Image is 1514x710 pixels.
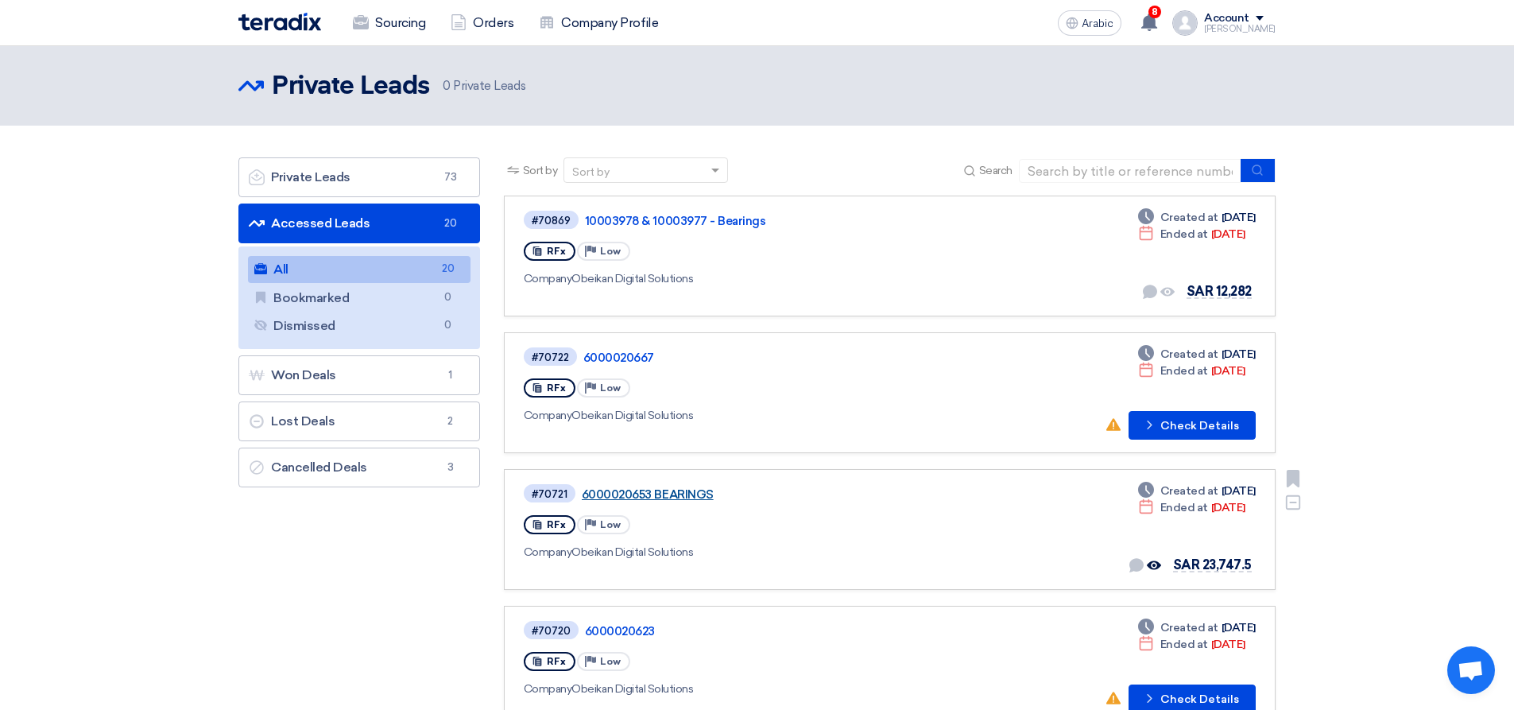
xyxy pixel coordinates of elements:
font: [DATE] [1211,638,1245,651]
font: #70721 [532,488,567,500]
font: RFx [547,519,566,530]
font: 20 [444,217,456,229]
font: Ended at [1160,364,1208,378]
a: 6000020653 BEARINGS [582,487,979,502]
a: Cancelled Deals3 [238,448,480,487]
img: Teradix logo [238,13,321,31]
font: Sort by [523,164,558,177]
font: 0 [444,319,451,331]
font: [DATE] [1211,227,1245,241]
font: Ended at [1160,638,1208,651]
font: Won Deals [271,367,336,382]
font: #70720 [532,625,571,637]
font: Lost Deals [271,413,335,429]
a: Private Leads73 [238,157,480,197]
a: 10003978 & 10003977 - Bearings [585,214,982,228]
font: Ended at [1160,501,1208,514]
font: #70869 [532,215,571,227]
a: 6000020623 [585,624,982,638]
font: Created at [1160,621,1218,634]
font: Obeikan Digital Solutions [571,272,693,285]
font: Low [600,382,621,394]
font: Created at [1160,347,1218,361]
font: Created at [1160,211,1218,224]
font: Private Leads [272,74,430,99]
font: Ended at [1160,227,1208,241]
font: Check Details [1160,693,1239,706]
button: Arabic [1058,10,1121,36]
img: profile_test.png [1172,10,1198,36]
font: Arabic [1082,17,1113,30]
font: 20 [442,262,454,274]
font: [DATE] [1211,501,1245,514]
font: [PERSON_NAME] [1204,24,1276,34]
a: Open chat [1447,646,1495,694]
font: Company [524,409,572,422]
a: Won Deals1 [238,355,480,395]
a: Orders [438,6,526,41]
font: Low [600,246,621,257]
font: Dismissed [273,318,335,333]
font: Company [524,682,572,696]
font: Obeikan Digital Solutions [571,545,693,559]
font: 2 [447,415,453,427]
font: RFx [547,382,566,394]
font: 0 [444,291,451,303]
font: Account [1204,11,1249,25]
font: Bookmarked [273,290,349,305]
font: 3 [447,461,454,473]
font: [DATE] [1222,211,1256,224]
font: Obeikan Digital Solutions [571,682,693,696]
font: RFx [547,656,566,667]
font: Company Profile [561,15,658,30]
button: Check Details [1129,411,1256,440]
font: Sourcing [375,15,425,30]
font: [DATE] [1222,484,1256,498]
font: [DATE] [1222,347,1256,361]
font: Obeikan Digital Solutions [571,409,693,422]
font: 10003978 & 10003977 - Bearings [585,214,766,228]
font: Accessed Leads [271,215,370,231]
font: 8 [1152,6,1158,17]
font: Search [979,164,1013,177]
font: SAR 23,747.5 [1173,557,1252,572]
font: 73 [444,171,456,183]
font: 0 [443,79,451,93]
font: Low [600,519,621,530]
font: [DATE] [1222,621,1256,634]
font: Private Leads [453,79,525,93]
font: 6000020667 [583,351,654,365]
a: Accessed Leads20 [238,204,480,243]
a: Lost Deals2 [238,402,480,441]
font: Company [524,545,572,559]
font: #70722 [532,351,569,363]
font: Sort by [572,165,610,179]
font: 6000020623 [585,624,655,638]
font: [DATE] [1211,364,1245,378]
font: RFx [547,246,566,257]
a: 6000020667 [583,351,981,365]
font: Check Details [1160,419,1239,433]
font: 1 [448,369,452,381]
font: 6000020653 BEARINGS [582,487,714,502]
font: SAR 12,282 [1187,284,1252,299]
font: Company [524,272,572,285]
a: Sourcing [340,6,438,41]
font: Low [600,656,621,667]
font: Private Leads [271,169,350,184]
input: Search by title or reference number [1019,159,1241,183]
font: Cancelled Deals [271,460,367,475]
font: Created at [1160,484,1218,498]
font: All [273,262,288,277]
font: Orders [473,15,513,30]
